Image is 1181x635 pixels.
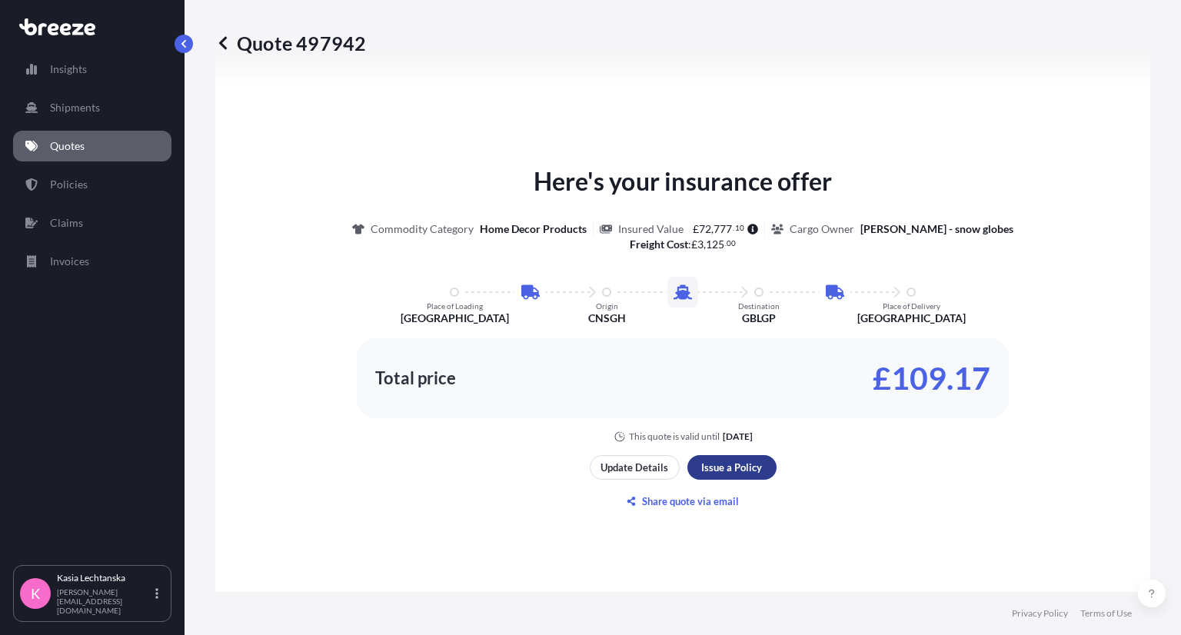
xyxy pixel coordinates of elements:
a: Quotes [13,131,171,161]
p: Issue a Policy [701,460,762,475]
p: Insured Value [618,221,684,237]
p: Quote 497942 [215,31,366,55]
p: Origin [596,301,618,311]
p: : [630,237,737,252]
p: [PERSON_NAME][EMAIL_ADDRESS][DOMAIN_NAME] [57,587,152,615]
span: 3 [697,239,704,250]
a: Claims [13,208,171,238]
p: Commodity Category [371,221,474,237]
span: 00 [727,241,736,246]
a: Insights [13,54,171,85]
a: Policies [13,169,171,200]
span: 72 [699,224,711,234]
button: Issue a Policy [687,455,777,480]
span: . [733,225,734,231]
a: Shipments [13,92,171,123]
p: Cargo Owner [790,221,854,237]
b: Freight Cost [630,238,688,251]
p: Kasia Lechtanska [57,572,152,584]
p: CNSGH [588,311,626,326]
p: Invoices [50,254,89,269]
p: Here's your insurance offer [534,163,832,200]
a: Invoices [13,246,171,277]
p: Total price [375,371,456,386]
p: Place of Delivery [883,301,940,311]
span: . [725,241,727,246]
p: [DATE] [723,431,753,443]
span: K [31,586,40,601]
p: Claims [50,215,83,231]
p: Policies [50,177,88,192]
p: GBLGP [742,311,776,326]
span: 777 [714,224,732,234]
p: Home Decor Products [480,221,587,237]
a: Privacy Policy [1012,607,1068,620]
a: Terms of Use [1080,607,1132,620]
button: Share quote via email [590,489,777,514]
p: [GEOGRAPHIC_DATA] [401,311,509,326]
span: , [711,224,714,234]
span: , [704,239,706,250]
p: Update Details [600,460,668,475]
p: Shipments [50,100,100,115]
p: Destination [738,301,780,311]
p: £109.17 [873,366,990,391]
p: [GEOGRAPHIC_DATA] [857,311,966,326]
p: Quotes [50,138,85,154]
button: Update Details [590,455,680,480]
p: Share quote via email [642,494,739,509]
span: £ [691,239,697,250]
p: [PERSON_NAME] - snow globes [860,221,1013,237]
span: 10 [735,225,744,231]
p: Insights [50,62,87,77]
p: This quote is valid until [629,431,720,443]
span: £ [693,224,699,234]
span: 125 [706,239,724,250]
p: Place of Loading [427,301,483,311]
